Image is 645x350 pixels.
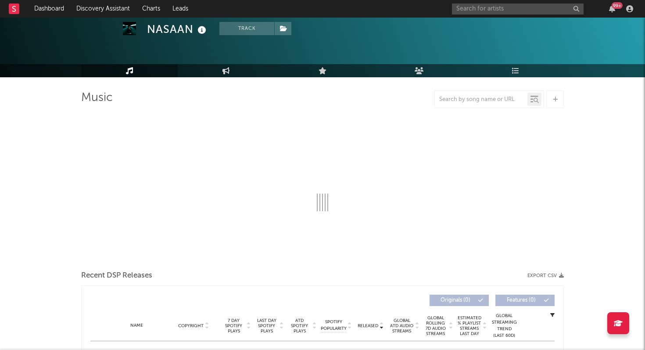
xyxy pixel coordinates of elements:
[452,4,584,14] input: Search for artists
[81,271,152,281] span: Recent DSP Releases
[390,318,414,334] span: Global ATD Audio Streams
[430,295,489,306] button: Originals(0)
[321,319,347,332] span: Spotify Popularity
[222,318,245,334] span: 7 Day Spotify Plays
[423,315,448,336] span: Global Rolling 7D Audio Streams
[435,96,527,103] input: Search by song name or URL
[178,323,204,328] span: Copyright
[255,318,278,334] span: Last Day Spotify Plays
[612,2,623,9] div: 99 +
[435,298,476,303] span: Originals ( 0 )
[495,295,555,306] button: Features(0)
[108,322,165,329] div: Name
[219,22,274,35] button: Track
[457,315,481,336] span: Estimated % Playlist Streams Last Day
[288,318,311,334] span: ATD Spotify Plays
[609,5,615,12] button: 99+
[147,22,208,36] div: NASAAN
[358,323,378,328] span: Released
[491,313,517,339] div: Global Streaming Trend (Last 60D)
[501,298,541,303] span: Features ( 0 )
[527,273,564,278] button: Export CSV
